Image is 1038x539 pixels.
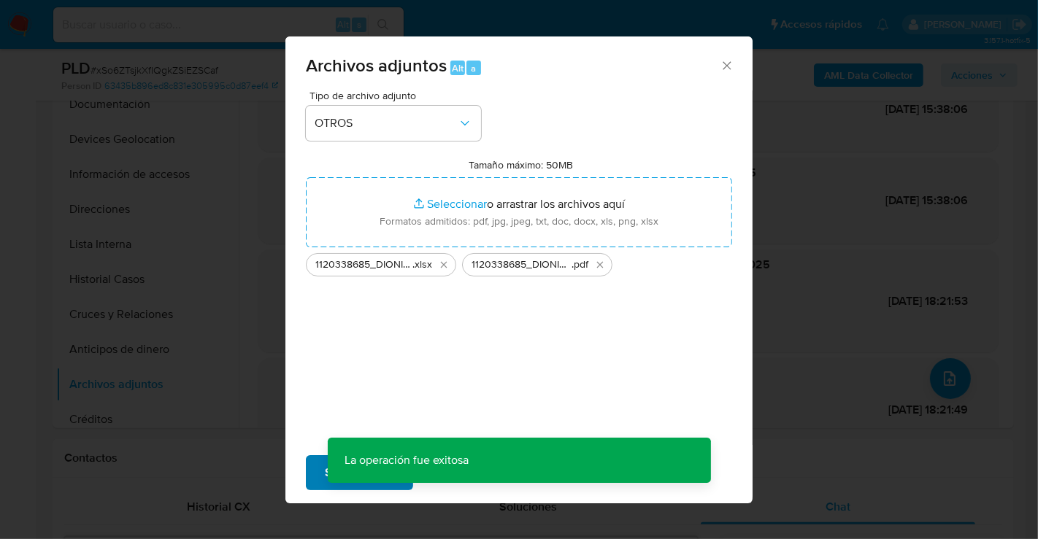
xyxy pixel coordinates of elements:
[315,116,458,131] span: OTROS
[591,256,609,274] button: Eliminar 1120338685_DIONICIO ALVAREZ HERNANDEZ_AGO25.pdf
[471,61,476,75] span: a
[306,247,732,276] ul: Archivos seleccionados
[325,457,394,489] span: Subir archivo
[306,455,413,490] button: Subir archivo
[438,457,485,489] span: Cancelar
[412,257,432,272] span: .xlsx
[306,53,447,78] span: Archivos adjuntos
[315,257,412,272] span: 1120338685_DIONICIO [PERSON_NAME] HERNANDEZ_AGO25
[720,58,733,71] button: Cerrar
[310,90,485,101] span: Tipo de archivo adjunto
[452,61,464,75] span: Alt
[572,257,588,272] span: .pdf
[472,257,572,272] span: 1120338685_DIONICIO [PERSON_NAME] HERNANDEZ_AGO25
[306,106,481,141] button: OTROS
[469,158,574,171] label: Tamaño máximo: 50MB
[435,256,453,274] button: Eliminar 1120338685_DIONICIO ALVAREZ HERNANDEZ_AGO25.xlsx
[328,438,487,483] p: La operación fue exitosa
